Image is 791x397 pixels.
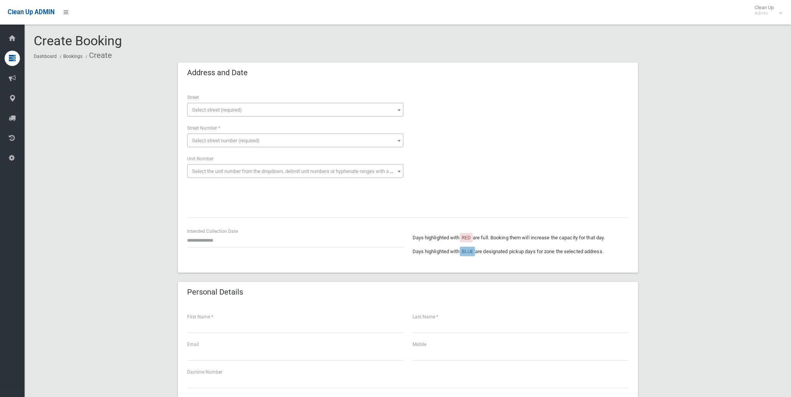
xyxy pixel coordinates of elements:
p: Days highlighted with are full. Booking them will increase the capacity for that day. [413,233,629,242]
p: Days highlighted with are designated pickup days for zone the selected address. [413,247,629,256]
header: Address and Date [178,65,257,80]
header: Personal Details [178,285,252,300]
span: Select street (required) [192,107,242,113]
a: Dashboard [34,54,57,59]
a: Bookings [63,54,82,59]
span: BLUE [462,249,473,254]
span: Clean Up ADMIN [8,8,54,16]
small: Admin [755,10,774,16]
span: Select the unit number from the dropdown, delimit unit numbers or hyphenate ranges with a comma [192,168,406,174]
span: Create Booking [34,33,122,48]
span: RED [462,235,471,241]
span: Clean Up [751,5,781,16]
span: Select street number (required) [192,138,260,143]
li: Create [84,48,112,63]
